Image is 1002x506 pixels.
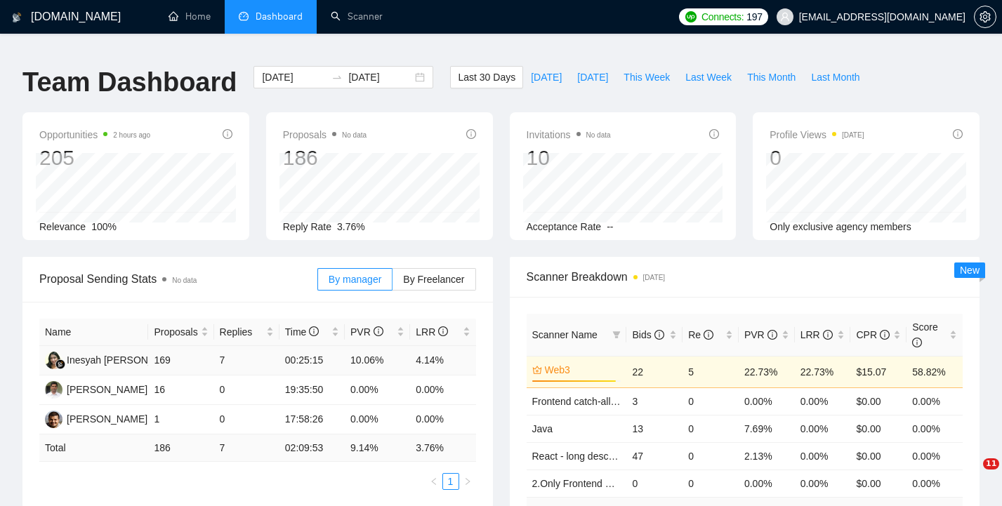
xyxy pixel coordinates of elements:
[169,11,211,22] a: homeHome
[975,11,996,22] span: setting
[739,66,803,88] button: This Month
[850,470,907,497] td: $0.00
[626,415,683,442] td: 13
[416,326,448,338] span: LRR
[960,265,980,276] span: New
[739,356,795,387] td: 22.73%
[39,221,86,232] span: Relevance
[850,442,907,470] td: $0.00
[329,274,381,285] span: By manager
[688,329,713,340] span: Re
[974,6,996,28] button: setting
[880,330,890,340] span: info-circle
[532,329,598,340] span: Scanner Name
[704,330,713,340] span: info-circle
[113,131,150,139] time: 2 hours ago
[309,326,319,336] span: info-circle
[442,473,459,490] li: 1
[643,274,665,281] time: [DATE]
[626,387,683,415] td: 3
[214,405,279,434] td: 0
[907,356,963,387] td: 58.82%
[403,274,464,285] span: By Freelancer
[342,131,367,139] span: No data
[239,11,249,21] span: dashboard
[850,387,907,415] td: $0.00
[795,387,851,415] td: 0.00%
[624,69,670,85] span: This Week
[283,145,367,171] div: 186
[348,69,412,85] input: End date
[531,69,562,85] span: [DATE]
[350,326,383,338] span: PVR
[912,321,938,348] span: Score
[586,131,611,139] span: No data
[154,324,197,340] span: Proposals
[569,66,616,88] button: [DATE]
[527,221,602,232] span: Acceptance Rate
[39,319,148,346] th: Name
[67,352,311,368] div: Inesyah [PERSON_NAME] Zaelsyah [PERSON_NAME]
[22,66,237,99] h1: Team Dashboard
[739,442,795,470] td: 2.13%
[701,9,744,25] span: Connects:
[39,126,150,143] span: Opportunities
[795,470,851,497] td: 0.00%
[345,346,410,375] td: 10.06%
[148,405,213,434] td: 1
[632,329,664,340] span: Bids
[739,387,795,415] td: 0.00%
[709,129,719,139] span: info-circle
[45,381,62,399] img: TD
[45,352,62,369] img: II
[770,145,864,171] div: 0
[443,474,459,489] a: 1
[39,145,150,171] div: 205
[685,11,697,22] img: upwork-logo.png
[850,415,907,442] td: $0.00
[577,69,608,85] span: [DATE]
[803,66,867,88] button: Last Month
[426,473,442,490] button: left
[438,326,448,336] span: info-circle
[262,69,326,85] input: Start date
[683,387,739,415] td: 0
[148,434,213,462] td: 186
[410,375,475,405] td: 0.00%
[683,415,739,442] td: 0
[214,375,279,405] td: 0
[527,268,963,286] span: Scanner Breakdown
[907,442,963,470] td: 0.00%
[214,434,279,462] td: 7
[907,387,963,415] td: 0.00%
[45,413,147,424] a: DK[PERSON_NAME]
[532,451,635,462] a: React - long description
[683,356,739,387] td: 5
[214,346,279,375] td: 7
[850,356,907,387] td: $15.07
[746,9,762,25] span: 197
[616,66,678,88] button: This Week
[795,442,851,470] td: 0.00%
[285,326,319,338] span: Time
[626,356,683,387] td: 22
[795,356,851,387] td: 22.73%
[527,145,611,171] div: 10
[39,270,317,288] span: Proposal Sending Stats
[983,458,999,470] span: 11
[607,221,613,232] span: --
[856,329,889,340] span: CPR
[283,221,331,232] span: Reply Rate
[770,221,911,232] span: Only exclusive agency members
[842,131,864,139] time: [DATE]
[739,415,795,442] td: 7.69%
[220,324,263,340] span: Replies
[609,324,624,345] span: filter
[283,126,367,143] span: Proposals
[172,277,197,284] span: No data
[459,473,476,490] li: Next Page
[55,359,65,369] img: gigradar-bm.png
[279,405,345,434] td: 17:58:26
[450,66,523,88] button: Last 30 Days
[770,126,864,143] span: Profile Views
